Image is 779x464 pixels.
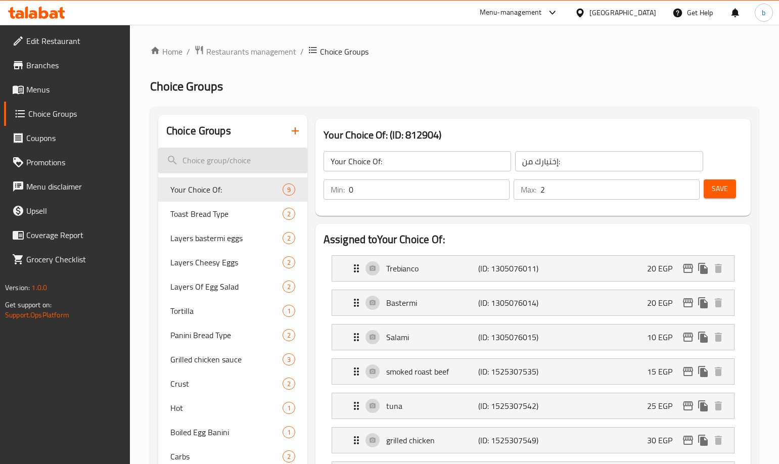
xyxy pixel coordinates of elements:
div: Choices [283,232,295,244]
span: 2 [283,452,295,461]
p: Min: [331,183,345,196]
a: Restaurants management [194,45,296,58]
div: Choices [283,450,295,462]
span: Toast Bread Type [170,208,283,220]
div: Choices [283,329,295,341]
a: Promotions [4,150,130,174]
div: Layers Cheesy Eggs2 [158,250,307,274]
p: (ID: 1305076011) [478,262,540,274]
a: Menu disclaimer [4,174,130,199]
li: Expand [324,354,743,389]
a: Coverage Report [4,223,130,247]
p: 15 EGP [647,365,680,378]
button: duplicate [696,295,711,310]
p: smoked roast beef [386,365,479,378]
p: (ID: 1525307549) [478,434,540,446]
p: Bastermi [386,297,479,309]
p: (ID: 1305076014) [478,297,540,309]
div: Menu-management [480,7,542,19]
button: edit [680,398,696,413]
span: 2 [283,258,295,267]
p: 20 EGP [647,262,680,274]
div: Choices [283,426,295,438]
span: Restaurants management [206,45,296,58]
span: Layers bastermi eggs [170,232,283,244]
span: 3 [283,355,295,364]
span: 1 [283,306,295,316]
span: Edit Restaurant [26,35,122,47]
span: Promotions [26,156,122,168]
span: Hot [170,402,283,414]
button: delete [711,261,726,276]
span: Layers Of Egg Salad [170,281,283,293]
div: Grilled chicken sauce3 [158,347,307,372]
button: duplicate [696,398,711,413]
span: Grilled chicken sauce [170,353,283,365]
div: Your Choice Of:9 [158,177,307,202]
a: Menus [4,77,130,102]
h2: Assigned to Your Choice Of: [324,232,743,247]
div: Toast Bread Type2 [158,202,307,226]
div: Choices [283,281,295,293]
p: 25 EGP [647,400,680,412]
span: Your Choice Of: [170,183,283,196]
button: edit [680,364,696,379]
span: 1 [283,428,295,437]
div: Choices [283,305,295,317]
span: 2 [283,282,295,292]
div: Expand [332,393,734,419]
button: duplicate [696,330,711,345]
button: delete [711,364,726,379]
div: Layers bastermi eggs2 [158,226,307,250]
span: Carbs [170,450,283,462]
span: Coupons [26,132,122,144]
span: Choice Groups [320,45,369,58]
div: Expand [332,428,734,453]
div: Choices [283,208,295,220]
li: Expand [324,389,743,423]
li: Expand [324,423,743,457]
button: delete [711,295,726,310]
div: Panini Bread Type2 [158,323,307,347]
span: Branches [26,59,122,71]
span: Boiled Egg Banini [170,426,283,438]
span: Choice Groups [28,108,122,120]
span: 2 [283,379,295,389]
button: duplicate [696,261,711,276]
span: 2 [283,331,295,340]
button: duplicate [696,433,711,448]
div: Expand [332,290,734,315]
p: 20 EGP [647,297,680,309]
nav: breadcrumb [150,45,759,58]
p: Trebianco [386,262,479,274]
span: Layers Cheesy Eggs [170,256,283,268]
span: Upsell [26,205,122,217]
a: Edit Restaurant [4,29,130,53]
div: Choices [283,378,295,390]
div: Choices [283,183,295,196]
li: Expand [324,286,743,320]
h2: Choice Groups [166,123,231,138]
div: Choices [283,402,295,414]
a: Upsell [4,199,130,223]
button: edit [680,295,696,310]
p: (ID: 1525307542) [478,400,540,412]
div: Expand [332,256,734,281]
button: Save [704,179,736,198]
p: Salami [386,331,479,343]
span: 1 [283,403,295,413]
div: Hot1 [158,396,307,420]
input: search [158,148,307,173]
span: Menus [26,83,122,96]
div: Expand [332,359,734,384]
button: delete [711,330,726,345]
button: edit [680,330,696,345]
span: Version: [5,281,30,294]
div: Boiled Egg Banini1 [158,420,307,444]
span: Menu disclaimer [26,180,122,193]
a: Coupons [4,126,130,150]
a: Branches [4,53,130,77]
span: Panini Bread Type [170,329,283,341]
div: Choices [283,353,295,365]
span: Tortilla [170,305,283,317]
